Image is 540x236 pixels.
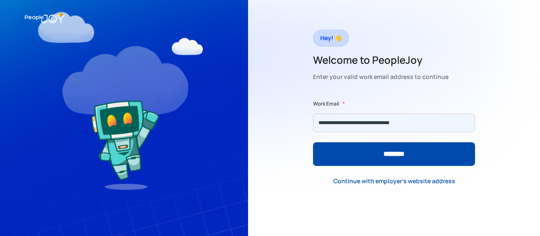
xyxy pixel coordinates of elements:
[313,100,475,166] form: Form
[320,32,342,44] div: Hey! 👋
[313,100,339,108] label: Work Email
[313,71,448,83] div: Enter your valid work email address to continue
[313,53,448,67] h2: Welcome to PeopleJoy
[333,177,455,185] div: Continue with employer's website address
[327,172,462,190] a: Continue with employer's website address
